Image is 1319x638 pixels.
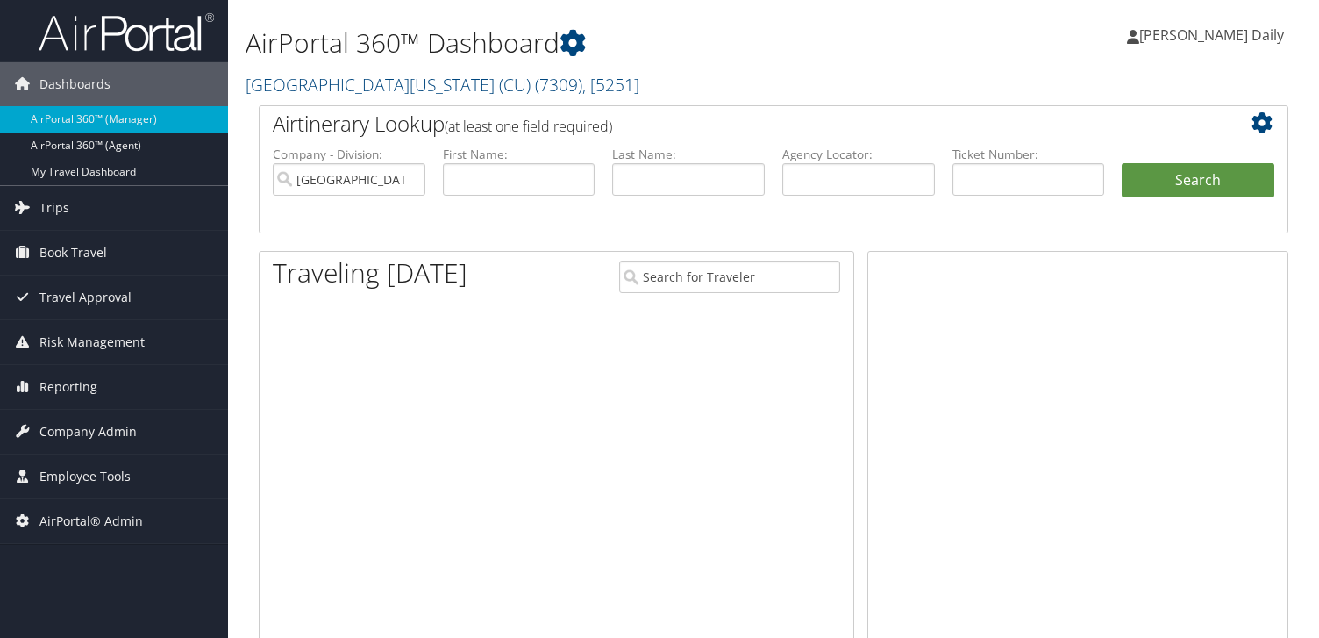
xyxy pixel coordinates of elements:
[1122,163,1274,198] button: Search
[273,146,425,163] label: Company - Division:
[39,231,107,275] span: Book Travel
[443,146,595,163] label: First Name:
[445,117,612,136] span: (at least one field required)
[273,254,467,291] h1: Traveling [DATE]
[39,499,143,543] span: AirPortal® Admin
[39,276,132,319] span: Travel Approval
[39,320,145,364] span: Risk Management
[39,365,97,409] span: Reporting
[582,73,639,97] span: , [ 5251 ]
[273,109,1188,139] h2: Airtinerary Lookup
[619,261,840,293] input: Search for Traveler
[39,11,214,53] img: airportal-logo.png
[782,146,935,163] label: Agency Locator:
[39,410,137,454] span: Company Admin
[39,186,69,230] span: Trips
[1127,9,1301,61] a: [PERSON_NAME] Daily
[39,455,131,498] span: Employee Tools
[612,146,765,163] label: Last Name:
[246,73,639,97] a: [GEOGRAPHIC_DATA][US_STATE] (CU)
[535,73,582,97] span: ( 7309 )
[952,146,1105,163] label: Ticket Number:
[39,62,111,106] span: Dashboards
[246,25,950,61] h1: AirPortal 360™ Dashboard
[1139,25,1284,45] span: [PERSON_NAME] Daily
